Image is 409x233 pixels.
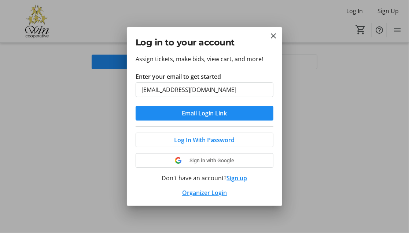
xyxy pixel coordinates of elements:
button: Close [269,32,278,40]
h2: Log in to your account [136,36,273,49]
label: Enter your email to get started [136,72,221,81]
span: Email Login Link [182,109,227,118]
div: Don't have an account? [136,174,273,182]
a: Organizer Login [182,189,227,197]
span: Log In With Password [174,136,235,144]
p: Assign tickets, make bids, view cart, and more! [136,55,273,63]
button: Log In With Password [136,133,273,147]
button: Sign in with Google [136,153,273,168]
span: Sign in with Google [190,158,235,163]
button: Email Login Link [136,106,273,121]
button: Sign up [227,174,247,182]
input: Email Address [136,82,273,97]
